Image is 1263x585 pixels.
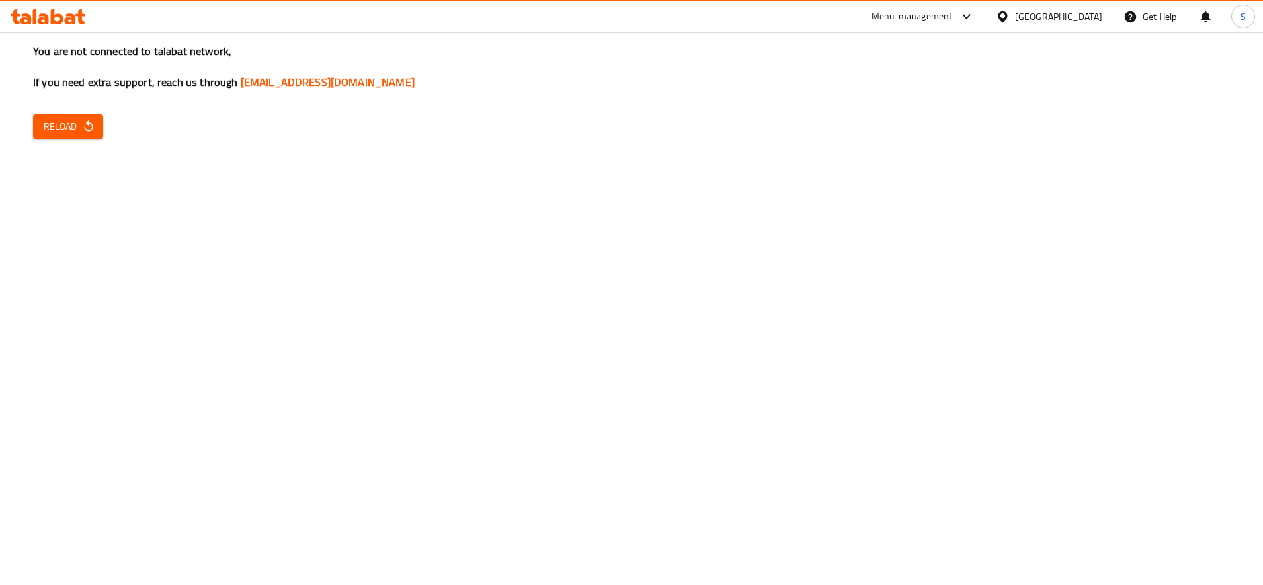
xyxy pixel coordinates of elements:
[1241,9,1246,24] span: S
[44,118,93,135] span: Reload
[33,44,1230,90] h3: You are not connected to talabat network, If you need extra support, reach us through
[872,9,953,24] div: Menu-management
[241,72,415,92] a: [EMAIL_ADDRESS][DOMAIN_NAME]
[1015,9,1102,24] div: [GEOGRAPHIC_DATA]
[33,114,103,139] button: Reload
